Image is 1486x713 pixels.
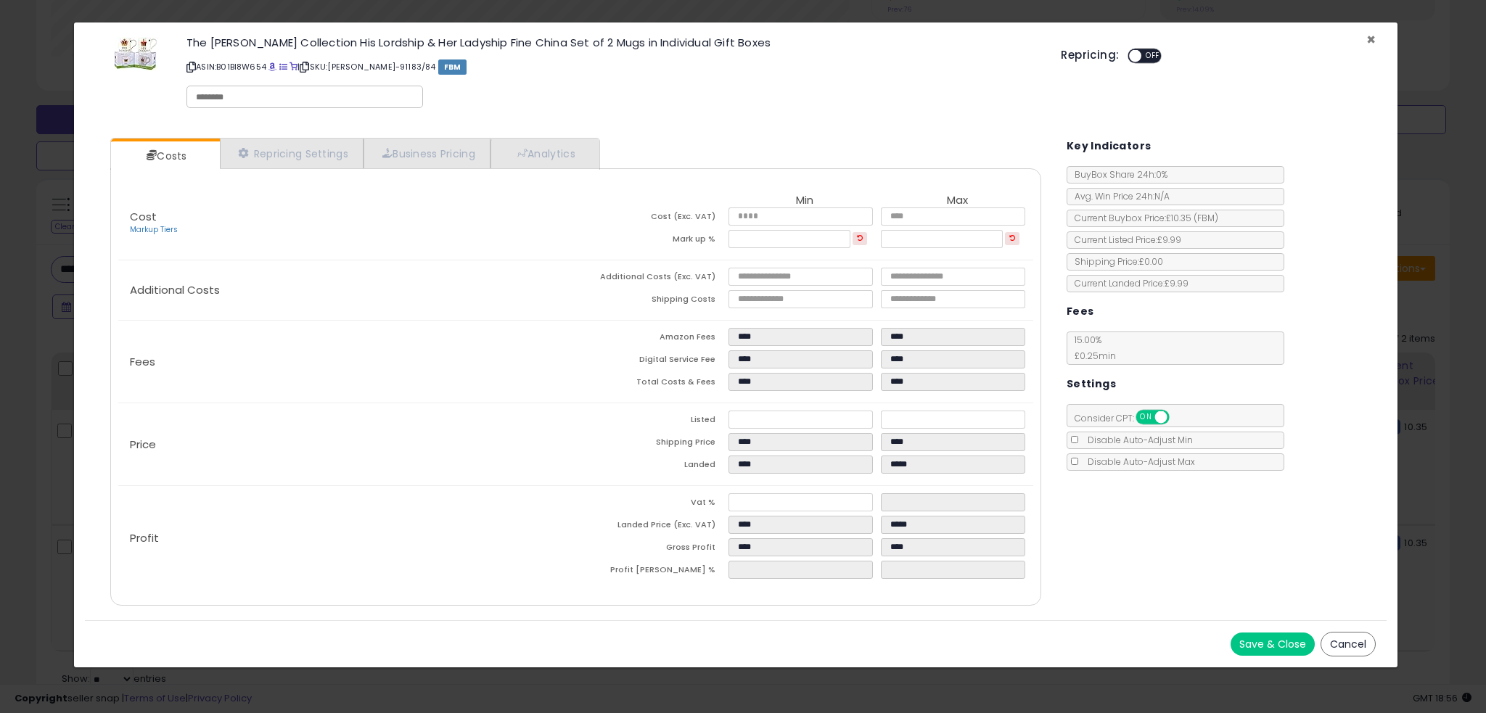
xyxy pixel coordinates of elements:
td: Gross Profit [576,538,728,561]
td: Amazon Fees [576,328,728,350]
p: Additional Costs [118,284,575,296]
h5: Settings [1067,375,1116,393]
td: Additional Costs (Exc. VAT) [576,268,728,290]
td: Landed [576,456,728,478]
h5: Fees [1067,302,1094,321]
td: Total Costs & Fees [576,373,728,395]
span: × [1366,29,1376,50]
span: OFF [1141,50,1165,62]
span: Current Listed Price: £9.99 [1067,234,1181,246]
p: ASIN: B01BI8W654 | SKU: [PERSON_NAME]-91183/84 [186,55,1039,78]
a: Repricing Settings [220,139,364,168]
a: BuyBox page [268,61,276,73]
td: Shipping Price [576,433,728,456]
p: Fees [118,356,575,368]
span: Current Buybox Price: [1067,212,1218,224]
p: Cost [118,211,575,236]
span: ( FBM ) [1194,212,1218,224]
h5: Key Indicators [1067,137,1152,155]
td: Shipping Costs [576,290,728,313]
h3: The [PERSON_NAME] Collection His Lordship & Her Ladyship Fine China Set of 2 Mugs in Individual G... [186,37,1039,48]
a: Analytics [490,139,598,168]
th: Min [728,194,881,207]
span: Avg. Win Price 24h: N/A [1067,190,1170,202]
td: Profit [PERSON_NAME] % [576,561,728,583]
button: Save & Close [1231,632,1315,656]
span: Consider CPT: [1067,412,1189,424]
p: Price [118,439,575,450]
td: Landed Price (Exc. VAT) [576,516,728,538]
td: Mark up % [576,230,728,252]
a: Costs [111,141,218,170]
span: BuyBox Share 24h: 0% [1067,168,1167,181]
span: 15.00 % [1067,334,1116,362]
span: Disable Auto-Adjust Max [1080,456,1195,468]
a: Markup Tiers [130,224,178,235]
a: Business Pricing [364,139,490,168]
span: FBM [438,59,467,75]
span: ON [1137,411,1155,424]
h5: Repricing: [1061,49,1119,61]
span: Shipping Price: £0.00 [1067,255,1163,268]
span: Disable Auto-Adjust Min [1080,434,1193,446]
span: OFF [1167,411,1190,424]
th: Max [881,194,1033,207]
td: Digital Service Fee [576,350,728,373]
a: All offer listings [279,61,287,73]
td: Vat % [576,493,728,516]
p: Profit [118,532,575,544]
span: £0.25 min [1067,350,1116,362]
span: £10.35 [1166,212,1218,224]
td: Cost (Exc. VAT) [576,207,728,230]
img: 51cYo7Nkr1L._SL60_.jpg [114,37,157,70]
td: Listed [576,411,728,433]
span: Current Landed Price: £9.99 [1067,277,1189,289]
button: Cancel [1321,632,1376,656]
a: Your listing only [290,61,297,73]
